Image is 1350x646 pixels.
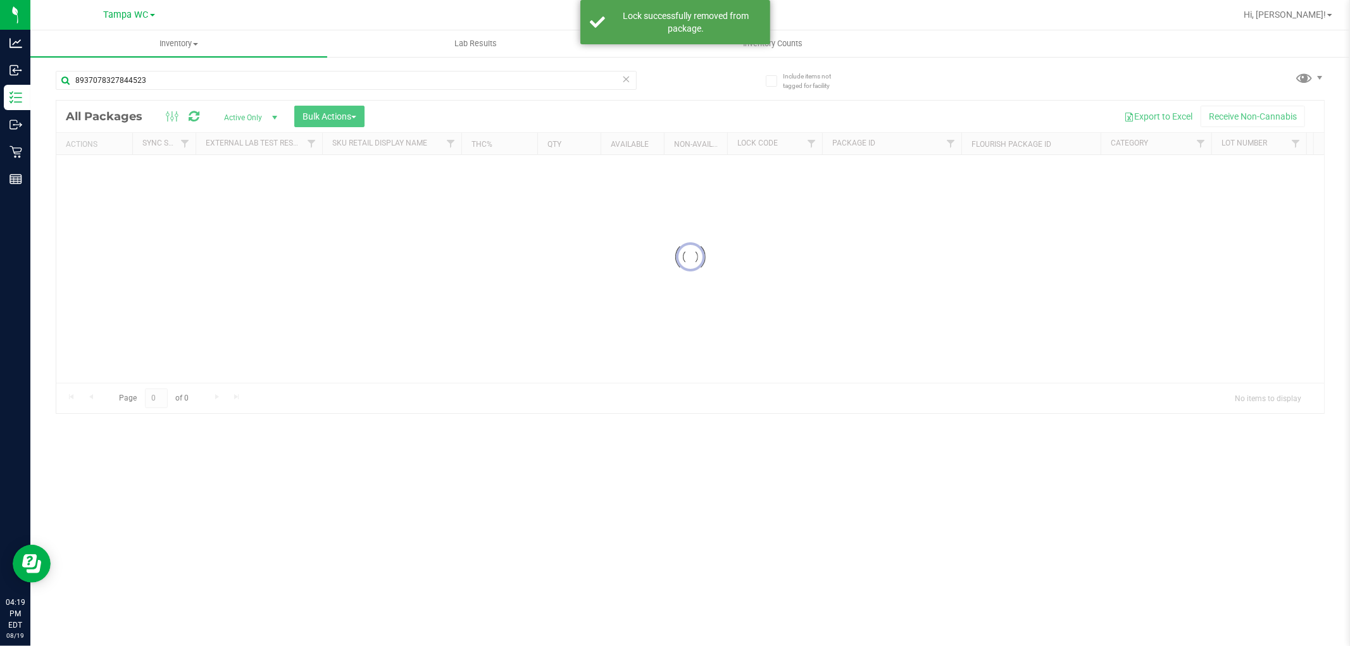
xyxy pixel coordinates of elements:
[9,64,22,77] inline-svg: Inbound
[9,146,22,158] inline-svg: Retail
[6,631,25,640] p: 08/19
[437,38,514,49] span: Lab Results
[624,30,921,57] a: Inventory Counts
[622,71,631,87] span: Clear
[13,545,51,583] iframe: Resource center
[327,30,624,57] a: Lab Results
[30,38,327,49] span: Inventory
[30,30,327,57] a: Inventory
[612,9,761,35] div: Lock successfully removed from package.
[9,37,22,49] inline-svg: Analytics
[104,9,149,20] span: Tampa WC
[726,38,820,49] span: Inventory Counts
[1244,9,1326,20] span: Hi, [PERSON_NAME]!
[56,71,637,90] input: Search Package ID, Item Name, SKU, Lot or Part Number...
[9,91,22,104] inline-svg: Inventory
[783,71,846,90] span: Include items not tagged for facility
[9,173,22,185] inline-svg: Reports
[9,118,22,131] inline-svg: Outbound
[6,597,25,631] p: 04:19 PM EDT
